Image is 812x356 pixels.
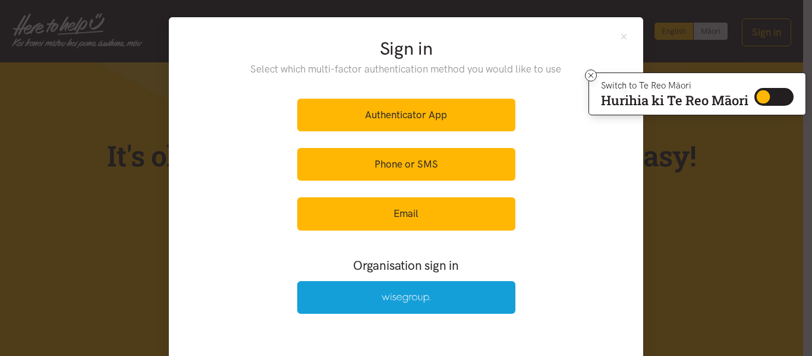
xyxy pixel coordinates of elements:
[601,95,748,106] p: Hurihia ki Te Reo Māori
[619,31,629,42] button: Close
[297,197,515,230] a: Email
[265,257,547,274] h3: Organisation sign in
[297,148,515,181] a: Phone or SMS
[226,36,586,61] h2: Sign in
[297,99,515,131] a: Authenticator App
[601,82,748,89] p: Switch to Te Reo Māori
[226,61,586,77] p: Select which multi-factor authentication method you would like to use
[382,293,430,303] img: Wise Group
